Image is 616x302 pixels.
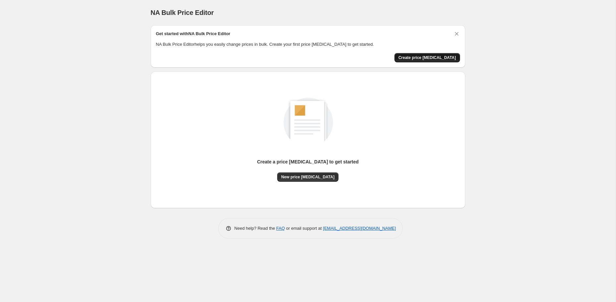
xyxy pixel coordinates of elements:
[323,226,396,231] a: [EMAIL_ADDRESS][DOMAIN_NAME]
[156,41,460,48] p: NA Bulk Price Editor helps you easily change prices in bulk. Create your first price [MEDICAL_DAT...
[151,9,214,16] span: NA Bulk Price Editor
[234,226,277,231] span: Need help? Read the
[285,226,323,231] span: or email support at
[398,55,456,60] span: Create price [MEDICAL_DATA]
[281,174,334,180] span: New price [MEDICAL_DATA]
[257,158,359,165] p: Create a price [MEDICAL_DATA] to get started
[276,226,285,231] a: FAQ
[453,30,460,37] button: Dismiss card
[394,53,460,62] button: Create price change job
[277,172,338,182] button: New price [MEDICAL_DATA]
[156,30,231,37] h2: Get started with NA Bulk Price Editor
